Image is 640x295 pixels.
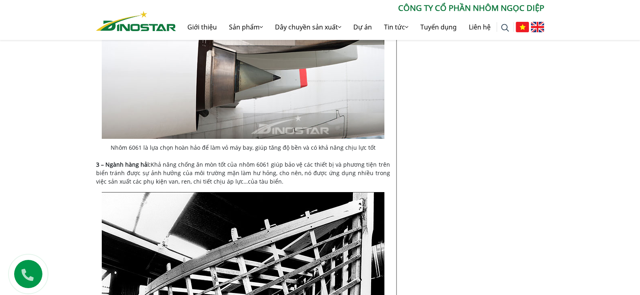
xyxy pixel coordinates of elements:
a: Dây chuyền sản xuất [269,14,347,40]
p: CÔNG TY CỔ PHẦN NHÔM NGỌC DIỆP [176,2,544,14]
a: Tin tức [378,14,414,40]
a: Sản phẩm [223,14,269,40]
a: Tuyển dụng [414,14,463,40]
img: search [501,24,509,32]
p: Khả năng chống ăn mòn tốt của nhôm 6061 giúp bảo vệ các thiết bị và phương tiện trên biển tránh đ... [96,160,390,186]
img: Tiếng Việt [516,22,529,32]
a: Dự án [347,14,378,40]
a: Giới thiệu [181,14,223,40]
strong: 3 – Ngành hàng hải: [96,161,151,168]
a: Liên hệ [463,14,497,40]
img: Nhôm Dinostar [96,11,176,31]
figcaption: Nhôm 6061 là lựa chọn hoàn hảo để làm vỏ máy bay, giúp tăng độ bền và có khả năng chịu lực tốt [102,143,384,152]
img: English [531,22,544,32]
